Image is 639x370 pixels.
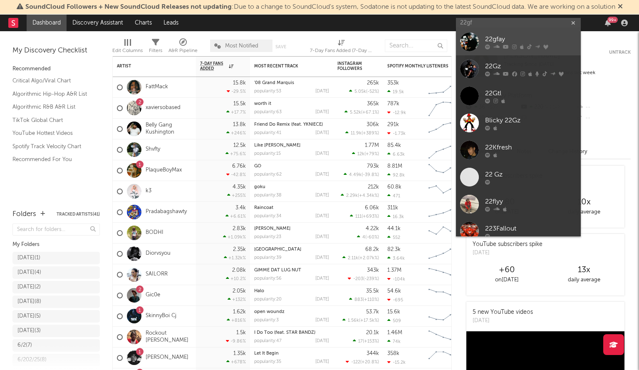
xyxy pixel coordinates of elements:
[17,253,40,263] div: [DATE] ( 1 )
[12,223,100,236] input: Search for folders...
[366,152,378,156] span: +79 %
[351,131,362,136] span: 11.9k
[353,338,379,344] div: ( )
[387,256,405,261] div: 3.64k
[254,268,329,273] div: GIMME DAT LUG NUT
[359,194,378,198] span: +4.34k %
[12,129,92,138] a: YouTube Hottest Videos
[367,164,379,169] div: 793k
[12,46,100,56] div: My Discovery Checklist
[233,122,246,127] div: 13.8k
[485,89,577,99] div: 22Gtl
[275,45,286,49] button: Save
[235,205,246,211] div: 3.4k
[12,64,100,74] div: Recommended
[387,205,398,211] div: 311k
[12,296,100,308] a: [DATE](8)
[364,339,378,344] span: +153 %
[254,122,329,127] div: Friend Do Remix (feat. YKNIECE)
[387,101,399,107] div: 787k
[225,214,246,219] div: +6.61 %
[146,250,171,257] a: Diorvsyou
[425,98,462,119] svg: Chart title
[545,275,622,285] div: daily average
[146,271,168,278] a: SAILORR
[254,351,279,356] a: Let It Begin
[456,28,581,55] a: 22gfay
[425,202,462,223] svg: Chart title
[254,102,271,106] a: worth it
[254,318,279,323] div: popularity: 3
[387,214,404,219] div: 16.3k
[254,310,285,314] a: open woundz
[146,84,168,91] a: FattMack
[456,164,581,191] a: 22 Gz
[473,249,542,257] div: [DATE]
[315,110,329,114] div: [DATE]
[17,282,41,292] div: [DATE] ( 2 )
[387,80,399,86] div: 353k
[228,297,246,302] div: +132 %
[310,35,372,60] div: 7-Day Fans Added (7-Day Fans Added)
[387,164,402,169] div: 8.81M
[387,276,405,282] div: -104k
[362,360,378,365] span: +20.8 %
[254,164,261,169] a: GO
[365,247,379,252] div: 68.2k
[368,184,379,190] div: 212k
[315,297,329,302] div: [DATE]
[387,247,401,252] div: 82.3k
[146,354,188,361] a: [PERSON_NAME]
[387,172,405,178] div: 92.8k
[456,82,581,109] a: 22Gtl
[387,318,401,323] div: 509
[12,102,92,112] a: Algorithmic R&B A&R List
[12,155,92,164] a: Recommended For You
[17,311,41,321] div: [DATE] ( 5 )
[366,226,379,231] div: 4.22k
[12,339,100,352] a: 6/2(7)
[545,197,622,207] div: 10 x
[17,297,41,307] div: [DATE] ( 8 )
[456,191,581,218] a: 22flyy
[12,142,92,151] a: Spotify Track Velocity Chart
[337,61,367,71] div: Instagram Followers
[425,139,462,160] svg: Chart title
[315,256,329,260] div: [DATE]
[575,102,631,113] div: --
[112,35,143,60] div: Edit Columns
[233,80,246,86] div: 15.8k
[227,318,246,323] div: +816 %
[425,119,462,139] svg: Chart title
[456,218,581,245] a: 223Fallout
[387,235,400,240] div: 552
[57,212,100,216] button: Tracked Artists(41)
[254,226,290,231] a: [PERSON_NAME]
[352,151,379,156] div: ( )
[168,35,198,60] div: A&R Pipeline
[353,277,363,281] span: -203
[349,173,362,177] span: 4.49k
[364,298,378,302] span: +110 %
[346,359,379,365] div: ( )
[25,4,615,10] span: : Due to a change to SoundCloud's system, Sodatone is not updating to the latest SoundCloud data....
[254,185,329,189] div: goku
[605,20,611,26] button: 99+
[254,81,329,85] div: '08 Grand Marquis
[254,110,282,114] div: popularity: 63
[254,143,329,148] div: Like Mike
[366,288,379,294] div: 35.5k
[254,247,301,252] a: [GEOGRAPHIC_DATA]
[342,318,379,323] div: ( )
[367,80,379,86] div: 265k
[233,309,246,315] div: 1.62k
[575,113,631,124] div: --
[363,214,378,219] span: +693 %
[387,64,450,69] div: Spotify Monthly Listeners
[387,288,401,294] div: 54.6k
[359,256,378,261] span: +2.07k %
[425,223,462,243] svg: Chart title
[233,351,246,356] div: 1.35k
[227,193,246,198] div: +255 %
[387,330,402,335] div: 1.46M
